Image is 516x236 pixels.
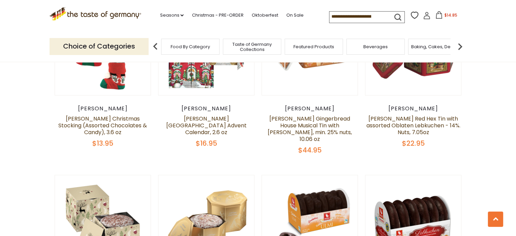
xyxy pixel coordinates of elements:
a: Seasons [160,12,184,19]
img: next arrow [453,40,467,53]
a: Food By Category [171,44,210,49]
a: Taste of Germany Collections [225,42,279,52]
a: [PERSON_NAME] Gingerbread House Musical Tin with [PERSON_NAME], min. 25% nuts, 10.06 oz [268,115,352,143]
div: [PERSON_NAME] [158,105,255,112]
span: $14.85 [444,12,457,18]
div: [PERSON_NAME] [262,105,358,112]
a: Oktoberfest [251,12,278,19]
p: Choice of Categories [50,38,149,55]
a: [PERSON_NAME][GEOGRAPHIC_DATA] Advent Calendar, 2.6 oz [166,115,246,136]
div: [PERSON_NAME] [55,105,151,112]
a: Featured Products [293,44,334,49]
span: $13.95 [92,139,113,148]
button: $14.85 [432,11,461,21]
span: $22.95 [402,139,425,148]
div: [PERSON_NAME] [365,105,462,112]
span: $16.95 [195,139,217,148]
a: Baking, Cakes, Desserts [411,44,464,49]
span: $44.95 [298,145,322,155]
a: Beverages [363,44,388,49]
img: previous arrow [149,40,162,53]
a: On Sale [286,12,303,19]
a: Christmas - PRE-ORDER [192,12,243,19]
a: [PERSON_NAME] Red Hex Tin with assorted Oblaten Lebkuchen - 14%. Nuts, 7.05oz [366,115,460,136]
a: [PERSON_NAME] Christmas Stocking (Assorted Chocolates & Candy), 3.6 oz [58,115,147,136]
